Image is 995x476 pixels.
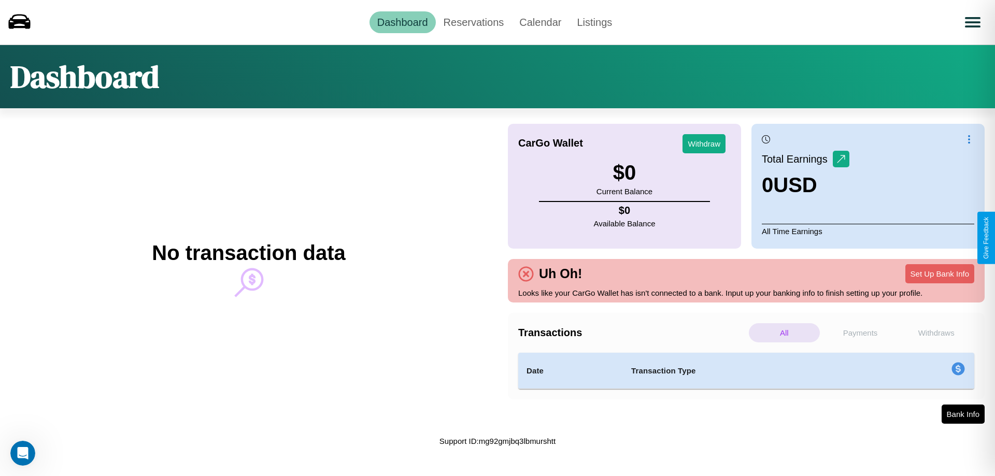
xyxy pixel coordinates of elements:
button: Set Up Bank Info [905,264,974,283]
h1: Dashboard [10,55,159,98]
p: Available Balance [594,217,656,230]
h4: Transactions [518,327,746,339]
a: Listings [569,11,620,33]
p: Withdraws [901,323,972,342]
h3: 0 USD [762,174,849,197]
h3: $ 0 [596,161,652,184]
h4: $ 0 [594,205,656,217]
a: Calendar [511,11,569,33]
p: All Time Earnings [762,224,974,238]
h4: Date [527,365,615,377]
button: Withdraw [683,134,726,153]
p: Total Earnings [762,150,833,168]
p: All [749,323,820,342]
p: Support ID: mg92gmjbq3lbmurshtt [439,434,556,448]
h2: No transaction data [152,241,345,265]
div: Give Feedback [983,217,990,259]
button: Open menu [958,8,987,37]
iframe: Intercom live chat [10,441,35,466]
a: Dashboard [369,11,436,33]
h4: CarGo Wallet [518,137,583,149]
h4: Uh Oh! [534,266,587,281]
table: simple table [518,353,974,389]
button: Bank Info [942,405,985,424]
p: Payments [825,323,896,342]
h4: Transaction Type [631,365,866,377]
a: Reservations [436,11,512,33]
p: Looks like your CarGo Wallet has isn't connected to a bank. Input up your banking info to finish ... [518,286,974,300]
p: Current Balance [596,184,652,198]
